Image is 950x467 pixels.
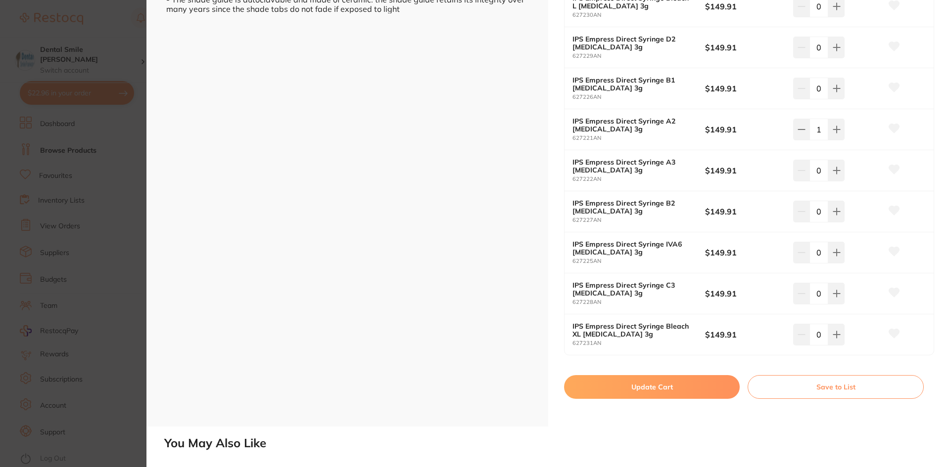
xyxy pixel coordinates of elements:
[564,375,740,399] button: Update Cart
[572,117,692,133] b: IPS Empress Direct Syringe A2 [MEDICAL_DATA] 3g
[705,288,785,299] b: $149.91
[705,83,785,94] b: $149.91
[705,1,785,12] b: $149.91
[705,42,785,53] b: $149.91
[705,124,785,135] b: $149.91
[572,12,705,18] small: 627230AN
[164,436,946,450] h2: You May Also Like
[572,53,705,59] small: 627229AN
[572,258,705,264] small: 627225AN
[705,165,785,176] b: $149.91
[572,35,692,51] b: IPS Empress Direct Syringe D2 [MEDICAL_DATA] 3g
[705,206,785,217] b: $149.91
[572,281,692,297] b: IPS Empress Direct Syringe C3 [MEDICAL_DATA] 3g
[572,299,705,305] small: 627228AN
[705,329,785,340] b: $149.91
[572,340,705,346] small: 627231AN
[572,135,705,141] small: 627221AN
[572,322,692,338] b: IPS Empress Direct Syringe Bleach XL [MEDICAL_DATA] 3g
[572,76,692,92] b: IPS Empress Direct Syringe B1 [MEDICAL_DATA] 3g
[572,199,692,215] b: IPS Empress Direct Syringe B2 [MEDICAL_DATA] 3g
[572,176,705,182] small: 627222AN
[572,94,705,100] small: 627226AN
[572,217,705,223] small: 627227AN
[572,240,692,256] b: IPS Empress Direct Syringe IVA6 [MEDICAL_DATA] 3g
[705,247,785,258] b: $149.91
[748,375,924,399] button: Save to List
[572,158,692,174] b: IPS Empress Direct Syringe A3 [MEDICAL_DATA] 3g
